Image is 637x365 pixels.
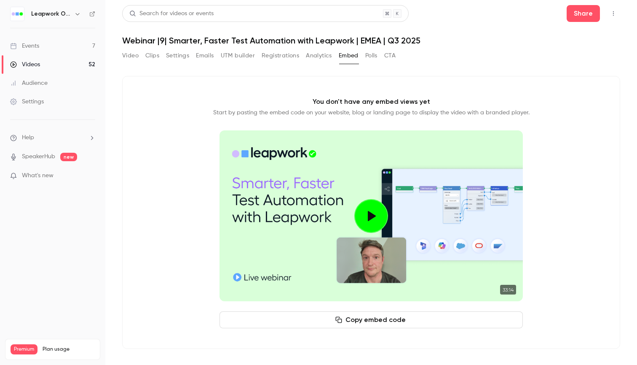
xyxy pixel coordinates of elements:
button: Emails [196,49,214,62]
button: Top Bar Actions [607,7,620,20]
a: SpeakerHub [22,152,55,161]
iframe: Noticeable Trigger [85,172,95,180]
button: Analytics [306,49,332,62]
section: Cover [219,130,523,301]
span: Premium [11,344,37,354]
p: You don't have any embed views yet [313,97,430,107]
time: 33:14 [500,285,516,295]
button: UTM builder [221,49,255,62]
div: Settings [10,97,44,106]
div: Search for videos or events [129,9,214,18]
span: What's new [22,171,54,180]
span: Help [22,133,34,142]
button: Copy embed code [219,311,523,328]
div: Events [10,42,39,50]
button: Embed [339,49,359,62]
button: Video [122,49,139,62]
span: Plan usage [43,346,95,353]
button: Share [567,5,600,22]
button: Play video [354,199,388,233]
button: CTA [384,49,396,62]
div: Videos [10,60,40,69]
div: Audience [10,79,48,87]
h1: Webinar |9| Smarter, Faster Test Automation with Leapwork | EMEA | Q3 2025 [122,35,620,46]
button: Settings [166,49,189,62]
img: Leapwork Online Event [11,7,24,21]
span: new [60,153,77,161]
button: Registrations [262,49,299,62]
li: help-dropdown-opener [10,133,95,142]
button: Clips [145,49,159,62]
h6: Leapwork Online Event [31,10,71,18]
button: Polls [365,49,377,62]
p: Start by pasting the embed code on your website, blog or landing page to display the video with a... [213,108,530,117]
